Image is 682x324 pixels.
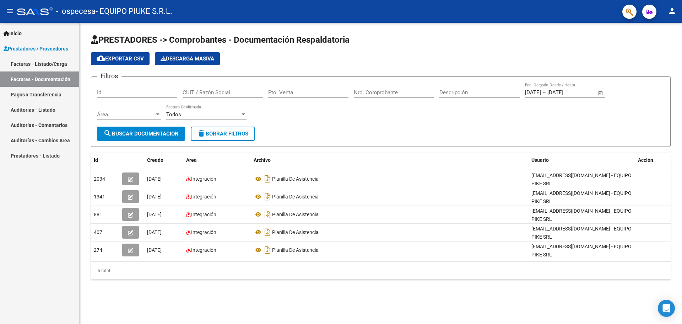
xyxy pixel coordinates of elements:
[6,7,14,15] mat-icon: menu
[4,30,22,37] span: Inicio
[161,55,214,62] span: Descarga Masiva
[97,127,185,141] button: Buscar Documentacion
[191,194,216,200] span: Integración
[4,45,68,53] span: Prestadores / Proveedores
[144,153,183,168] datatable-header-cell: Creado
[638,157,653,163] span: Acción
[191,212,216,217] span: Integración
[531,172,632,186] span: [EMAIL_ADDRESS][DOMAIN_NAME] - EQUIPO PIKE SRL
[263,209,272,220] i: Descargar documento
[91,52,150,65] button: Exportar CSV
[103,129,112,138] mat-icon: search
[197,129,206,138] mat-icon: delete
[97,55,144,62] span: Exportar CSV
[147,247,162,253] span: [DATE]
[147,176,162,182] span: [DATE]
[272,229,319,235] span: Planilla De Asistencia
[191,229,216,235] span: Integración
[635,153,671,168] datatable-header-cell: Acción
[272,247,319,253] span: Planilla De Asistencia
[263,227,272,238] i: Descargar documento
[191,176,216,182] span: Integración
[147,212,162,217] span: [DATE]
[529,153,635,168] datatable-header-cell: Usuario
[94,247,102,253] span: 274
[597,89,605,97] button: Open calendar
[186,157,197,163] span: Area
[197,131,248,137] span: Borrar Filtros
[183,153,251,168] datatable-header-cell: Area
[531,157,549,163] span: Usuario
[525,89,541,96] input: Fecha inicio
[263,173,272,185] i: Descargar documento
[531,244,632,257] span: [EMAIL_ADDRESS][DOMAIN_NAME] - EQUIPO PIKE SRL
[531,208,632,222] span: [EMAIL_ADDRESS][DOMAIN_NAME] - EQUIPO PIKE SRL
[94,157,98,163] span: Id
[531,190,632,204] span: [EMAIL_ADDRESS][DOMAIN_NAME] - EQUIPO PIKE SRL
[272,194,319,200] span: Planilla De Asistencia
[254,157,271,163] span: Archivo
[668,7,676,15] mat-icon: person
[94,176,105,182] span: 2034
[155,52,220,65] button: Descarga Masiva
[147,157,163,163] span: Creado
[166,111,181,118] span: Todos
[547,89,582,96] input: Fecha fin
[147,194,162,200] span: [DATE]
[542,89,546,96] span: –
[94,194,105,200] span: 1341
[91,153,119,168] datatable-header-cell: Id
[56,4,96,19] span: - ospecesa
[94,212,102,217] span: 881
[96,4,172,19] span: - EQUIPO PIUKE S.R.L.
[155,52,220,65] app-download-masive: Descarga masiva de comprobantes (adjuntos)
[91,262,671,280] div: 5 total
[103,131,179,137] span: Buscar Documentacion
[263,244,272,256] i: Descargar documento
[191,127,255,141] button: Borrar Filtros
[91,35,350,45] span: PRESTADORES -> Comprobantes - Documentación Respaldatoria
[251,153,529,168] datatable-header-cell: Archivo
[263,191,272,202] i: Descargar documento
[94,229,102,235] span: 407
[658,300,675,317] div: Open Intercom Messenger
[147,229,162,235] span: [DATE]
[272,176,319,182] span: Planilla De Asistencia
[97,54,105,63] mat-icon: cloud_download
[272,212,319,217] span: Planilla De Asistencia
[97,111,155,118] span: Área
[531,226,632,240] span: [EMAIL_ADDRESS][DOMAIN_NAME] - EQUIPO PIKE SRL
[191,247,216,253] span: Integración
[97,71,121,81] h3: Filtros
